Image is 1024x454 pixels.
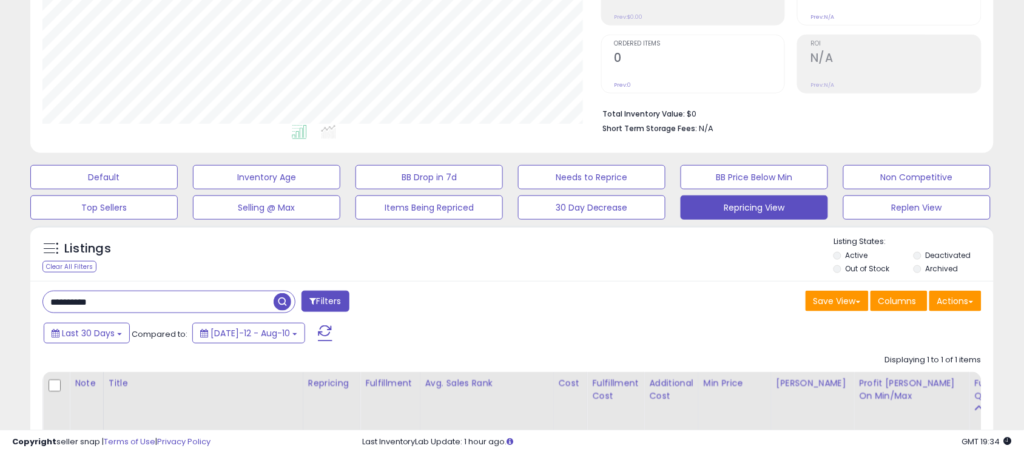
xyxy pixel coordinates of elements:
div: [PERSON_NAME] [776,377,849,390]
div: Fulfillable Quantity [974,377,1016,402]
button: Last 30 Days [44,323,130,344]
button: Repricing View [681,195,828,220]
b: Short Term Storage Fees: [603,123,698,134]
span: Last 30 Days [62,327,115,339]
div: Min Price [704,377,766,390]
div: Avg. Sales Rank [425,377,548,390]
h2: N/A [810,51,981,67]
div: Repricing [308,377,355,390]
div: Profit [PERSON_NAME] on Min/Max [859,377,964,402]
span: Columns [878,295,917,307]
button: Non Competitive [843,165,991,189]
h5: Listings [64,240,111,257]
div: Displaying 1 to 1 of 1 items [885,354,982,366]
div: Fulfillment Cost [592,377,639,402]
li: $0 [603,106,973,120]
span: [DATE]-12 - Aug-10 [211,327,290,339]
div: Additional Cost [649,377,693,402]
small: Prev: $0.00 [615,13,643,21]
button: Save View [806,291,869,311]
button: 30 Day Decrease [518,195,665,220]
div: Fulfillment [365,377,414,390]
label: Archived [926,263,958,274]
button: Filters [301,291,349,312]
small: Prev: N/A [810,13,834,21]
strong: Copyright [12,436,56,447]
button: [DATE]-12 - Aug-10 [192,323,305,344]
a: Privacy Policy [157,436,211,447]
span: Ordered Items [615,41,785,47]
small: Prev: N/A [810,81,834,89]
button: Replen View [843,195,991,220]
label: Deactivated [926,250,971,260]
div: Last InventoryLab Update: 1 hour ago. [362,436,1012,448]
button: Top Sellers [30,195,178,220]
button: Default [30,165,178,189]
p: Listing States: [834,236,994,248]
span: 2025-09-11 19:34 GMT [962,436,1012,447]
div: Note [75,377,98,390]
div: seller snap | | [12,436,211,448]
small: Prev: 0 [615,81,632,89]
span: Compared to: [132,328,187,340]
label: Out of Stock [846,263,890,274]
button: Items Being Repriced [355,195,503,220]
div: Cost [559,377,582,390]
th: The percentage added to the cost of goods (COGS) that forms the calculator for Min & Max prices. [854,372,969,433]
div: Title [109,377,298,390]
a: Terms of Use [104,436,155,447]
span: N/A [699,123,714,134]
button: Needs to Reprice [518,165,665,189]
h2: 0 [615,51,785,67]
span: ROI [810,41,981,47]
button: Selling @ Max [193,195,340,220]
button: Actions [929,291,982,311]
button: BB Price Below Min [681,165,828,189]
label: Active [846,250,868,260]
button: Columns [871,291,928,311]
button: Inventory Age [193,165,340,189]
div: Clear All Filters [42,261,96,273]
b: Total Inventory Value: [603,109,685,119]
button: BB Drop in 7d [355,165,503,189]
